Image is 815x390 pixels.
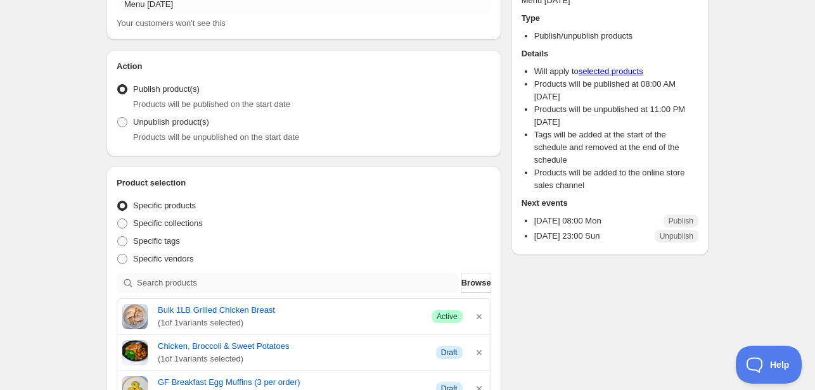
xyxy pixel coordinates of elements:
input: Search products [137,273,459,293]
span: Publish product(s) [133,84,200,94]
span: Active [437,311,458,322]
a: selected products [579,66,643,76]
li: Products will be added to the online store sales channel [534,167,698,192]
li: Products will be published at 08:00 AM [DATE] [534,78,698,103]
button: Browse [461,273,491,293]
span: Draft [441,348,458,358]
span: ( 1 of 1 variants selected) [158,317,421,329]
li: Tags will be added at the start of the schedule and removed at the end of the schedule [534,129,698,167]
span: Products will be published on the start date [133,99,290,109]
a: Chicken, Broccoli & Sweet Potatoes [158,340,426,353]
iframe: Toggle Customer Support [736,346,802,384]
span: Unpublish [660,231,693,241]
span: ( 1 of 1 variants selected) [158,353,426,365]
a: Bulk 1LB Grilled Chicken Breast [158,304,421,317]
span: Your customers won't see this [117,18,226,28]
h2: Action [117,60,491,73]
p: [DATE] 08:00 Mon [534,215,601,227]
span: Products will be unpublished on the start date [133,132,299,142]
span: Specific collections [133,218,203,228]
li: Products will be unpublished at 11:00 PM [DATE] [534,103,698,129]
span: Unpublish product(s) [133,117,209,127]
p: [DATE] 23:00 Sun [534,230,600,242]
li: Will apply to [534,65,698,78]
a: GF Breakfast Egg Muffins (3 per order) [158,376,426,389]
span: Specific tags [133,236,180,246]
h2: Product selection [117,177,491,189]
h2: Details [522,47,698,60]
span: Specific products [133,201,196,210]
span: Publish [669,216,693,226]
h2: Type [522,12,698,25]
img: Bulk Grilled Chicken Breast - Fresh 'N Tasty - Naples Meal Prep [122,304,148,329]
h2: Next events [522,197,698,210]
span: Specific vendors [133,254,193,263]
li: Publish/unpublish products [534,30,698,42]
span: Browse [461,277,491,289]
